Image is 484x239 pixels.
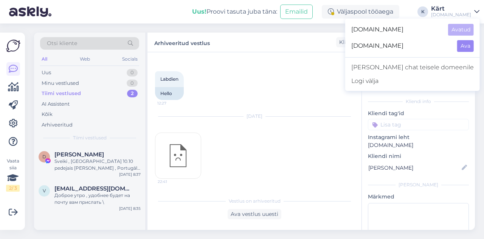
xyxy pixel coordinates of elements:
button: Emailid [280,5,313,19]
div: Proovi tasuta juba täna: [192,7,277,16]
span: 22:41 [158,179,186,184]
label: Arhiveeritud vestlus [154,37,210,47]
div: [DOMAIN_NAME] [431,12,471,18]
div: Klient [336,38,355,46]
a: [PERSON_NAME] chat teisele domeenile [345,61,480,74]
div: All [40,54,49,64]
div: Uus [42,69,51,77]
div: [PERSON_NAME] [368,181,469,188]
div: Ava vestlus uuesti [228,209,281,219]
span: Daiga Jankauska [54,151,104,158]
span: verapastore@inbox.lv [54,185,133,192]
div: Socials [121,54,139,64]
div: Kliendi info [368,98,469,105]
div: Kärt [431,6,471,12]
div: Доброе утро , удобнее будет на почту вам прислать \ [54,192,141,206]
p: Instagrami leht [368,133,469,141]
div: Tiimi vestlused [42,90,81,97]
span: 12:27 [157,100,186,106]
div: [DATE] 8:37 [119,172,141,177]
span: Tiimi vestlused [73,134,107,141]
div: 2 [127,90,138,97]
img: Askly Logo [6,39,20,53]
div: 0 [127,80,138,87]
div: 2 / 3 [6,185,20,192]
p: Kliendi nimi [368,152,469,160]
div: 0 [127,69,138,77]
div: Väljaspool tööaega [322,5,399,19]
div: K [417,6,428,17]
div: Minu vestlused [42,80,79,87]
div: Logi välja [345,74,480,88]
span: [DOMAIN_NAME] [351,24,442,36]
b: Uus! [192,8,206,15]
input: Lisa tag [368,119,469,130]
div: Hello [155,87,184,100]
div: [DATE] 8:35 [119,206,141,211]
div: [DATE] [155,113,354,120]
div: Kõik [42,111,53,118]
span: v [43,188,46,194]
div: Vaata siia [6,158,20,192]
span: Labdien [160,76,178,82]
div: Web [78,54,92,64]
span: [DOMAIN_NAME] [351,40,451,52]
span: D [42,154,46,159]
span: Otsi kliente [47,39,77,47]
p: [DOMAIN_NAME] [368,141,469,149]
div: AI Assistent [42,100,70,108]
button: Avatud [448,24,474,36]
span: Vestlus on arhiveeritud [229,198,281,205]
div: Arhiveeritud [42,121,73,129]
p: Kliendi tag'id [368,109,469,117]
button: Ava [457,40,474,52]
div: Sveiki , [GEOGRAPHIC_DATA] 10.10 pedejais [PERSON_NAME] , Portugāle no 7.11 sākās tikai , Grieķij... [54,158,141,172]
input: Lisa nimi [368,164,460,172]
p: Märkmed [368,193,469,201]
a: Kärt[DOMAIN_NAME] [431,6,479,18]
